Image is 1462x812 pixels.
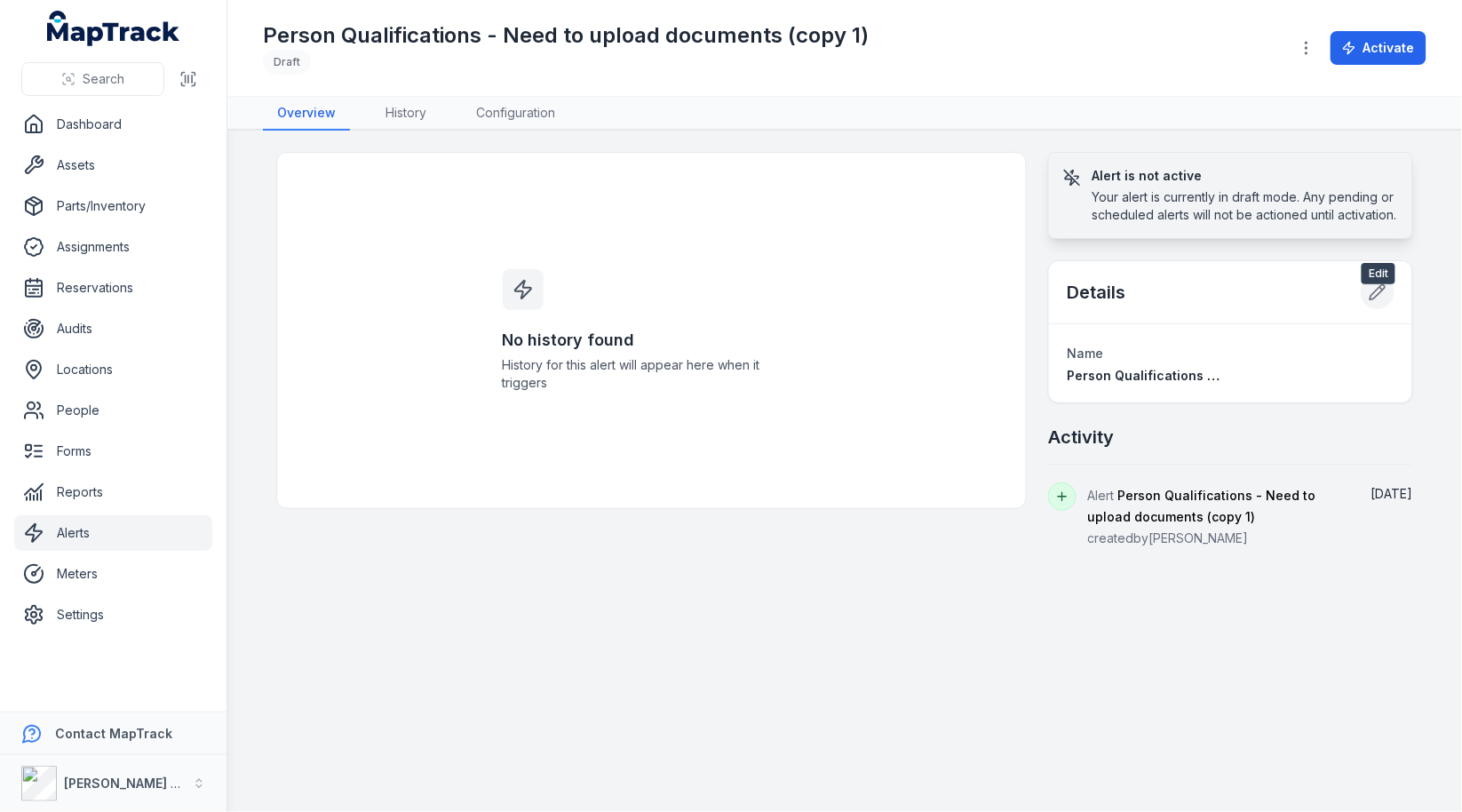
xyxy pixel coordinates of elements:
[55,726,172,741] strong: Contact MapTrack
[1067,280,1125,305] h2: Details
[263,97,350,131] a: Overview
[503,328,801,353] h3: No history found
[14,311,212,346] a: Audits
[83,70,124,88] span: Search
[1087,488,1315,545] span: Alert created by [PERSON_NAME]
[462,97,569,131] a: Configuration
[14,474,212,510] a: Reports
[371,97,441,131] a: History
[1331,31,1426,65] button: Activate
[263,21,869,50] h1: Person Qualifications - Need to upload documents (copy 1)
[14,434,212,469] a: Forms
[14,107,212,142] a: Dashboard
[1092,167,1398,185] h3: Alert is not active
[14,515,212,551] a: Alerts
[1048,425,1114,450] h2: Activity
[14,597,212,633] a: Settings
[14,352,212,387] a: Locations
[1362,263,1395,284] span: Edit
[14,270,212,306] a: Reservations
[1067,346,1103,361] span: Name
[14,188,212,224] a: Parts/Inventory
[14,229,212,265] a: Assignments
[1371,486,1413,501] time: 14/10/2025, 10:39:06 am
[14,147,212,183] a: Assets
[14,393,212,428] a: People
[14,556,212,592] a: Meters
[21,62,164,96] button: Search
[1371,486,1413,501] span: [DATE]
[64,776,292,791] strong: [PERSON_NAME] Asset Maintenance
[503,356,801,392] span: History for this alert will appear here when it triggers
[1087,488,1315,524] span: Person Qualifications - Need to upload documents (copy 1)
[47,11,180,46] a: MapTrack
[1067,368,1440,383] span: Person Qualifications - Need to upload documents (copy 1)
[263,50,311,75] div: Draft
[1092,188,1398,224] div: Your alert is currently in draft mode. Any pending or scheduled alerts will not be actioned until...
